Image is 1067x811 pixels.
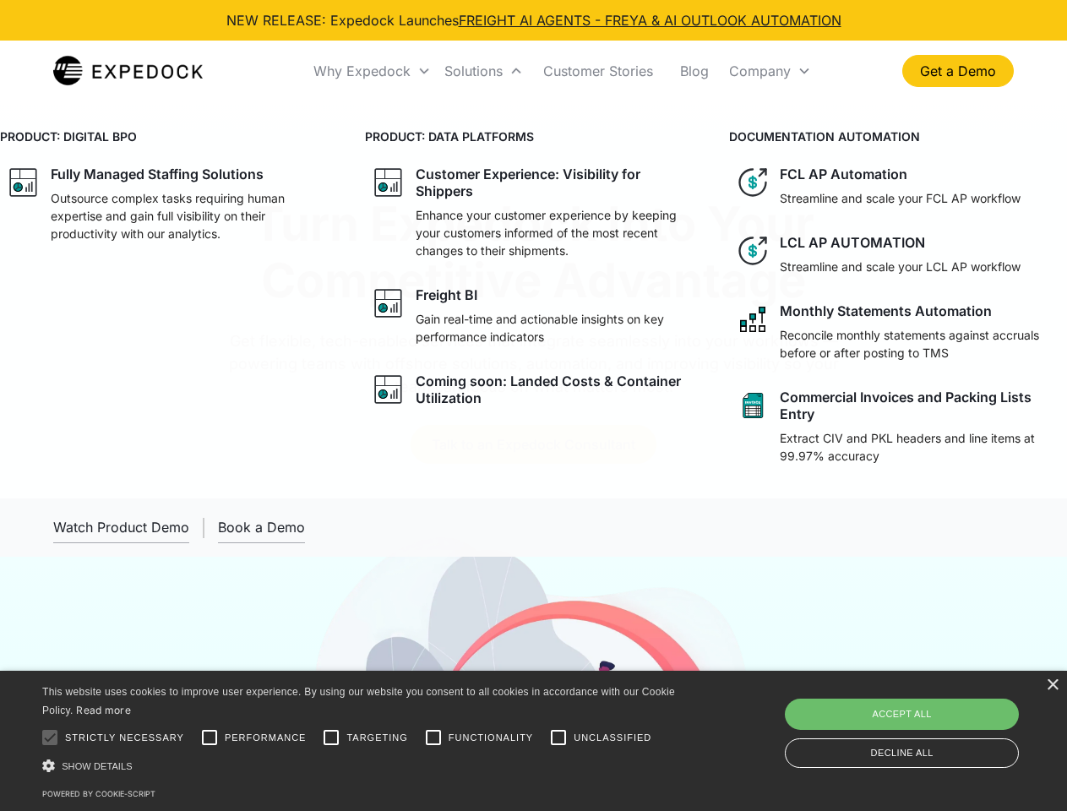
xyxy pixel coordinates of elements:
[53,519,189,536] div: Watch Product Demo
[313,63,411,79] div: Why Expedock
[53,54,203,88] a: home
[7,166,41,199] img: graph icon
[372,373,406,406] img: graph icon
[307,42,438,100] div: Why Expedock
[667,42,722,100] a: Blog
[736,389,770,422] img: sheet icon
[218,512,305,543] a: Book a Demo
[225,731,307,745] span: Performance
[365,280,703,352] a: graph iconFreight BIGain real-time and actionable insights on key performance indicators
[42,789,155,798] a: Powered by cookie-script
[449,731,533,745] span: Functionality
[42,757,681,775] div: Show details
[780,389,1060,422] div: Commercial Invoices and Packing Lists Entry
[346,731,407,745] span: Targeting
[729,382,1067,471] a: sheet iconCommercial Invoices and Packing Lists EntryExtract CIV and PKL headers and line items a...
[53,512,189,543] a: open lightbox
[416,286,477,303] div: Freight BI
[51,166,264,182] div: Fully Managed Staffing Solutions
[780,189,1021,207] p: Streamline and scale your FCL AP workflow
[218,519,305,536] div: Book a Demo
[780,258,1021,275] p: Streamline and scale your LCL AP workflow
[729,128,1067,145] h4: DOCUMENTATION AUTOMATION
[729,159,1067,214] a: dollar iconFCL AP AutomationStreamline and scale your FCL AP workflow
[736,302,770,336] img: network like icon
[372,166,406,199] img: graph icon
[736,234,770,268] img: dollar icon
[444,63,503,79] div: Solutions
[729,296,1067,368] a: network like iconMonthly Statements AutomationReconcile monthly statements against accruals befor...
[729,63,791,79] div: Company
[62,761,133,771] span: Show details
[780,234,925,251] div: LCL AP AUTOMATION
[786,629,1067,811] iframe: Chat Widget
[416,166,696,199] div: Customer Experience: Visibility for Shippers
[365,366,703,413] a: graph iconComing soon: Landed Costs & Container Utilization
[780,166,907,182] div: FCL AP Automation
[42,686,675,717] span: This website uses cookies to improve user experience. By using our website you consent to all coo...
[530,42,667,100] a: Customer Stories
[780,429,1060,465] p: Extract CIV and PKL headers and line items at 99.97% accuracy
[365,159,703,266] a: graph iconCustomer Experience: Visibility for ShippersEnhance your customer experience by keeping...
[416,206,696,259] p: Enhance your customer experience by keeping your customers informed of the most recent changes to...
[65,731,184,745] span: Strictly necessary
[365,128,703,145] h4: PRODUCT: DATA PLATFORMS
[76,704,131,716] a: Read more
[736,166,770,199] img: dollar icon
[729,227,1067,282] a: dollar iconLCL AP AUTOMATIONStreamline and scale your LCL AP workflow
[53,54,203,88] img: Expedock Logo
[438,42,530,100] div: Solutions
[902,55,1014,87] a: Get a Demo
[780,302,992,319] div: Monthly Statements Automation
[574,731,651,745] span: Unclassified
[372,286,406,320] img: graph icon
[226,10,841,30] div: NEW RELEASE: Expedock Launches
[416,310,696,346] p: Gain real-time and actionable insights on key performance indicators
[780,326,1060,362] p: Reconcile monthly statements against accruals before or after posting to TMS
[459,12,841,29] a: FREIGHT AI AGENTS - FREYA & AI OUTLOOK AUTOMATION
[51,189,331,242] p: Outsource complex tasks requiring human expertise and gain full visibility on their productivity ...
[416,373,696,406] div: Coming soon: Landed Costs & Container Utilization
[722,42,818,100] div: Company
